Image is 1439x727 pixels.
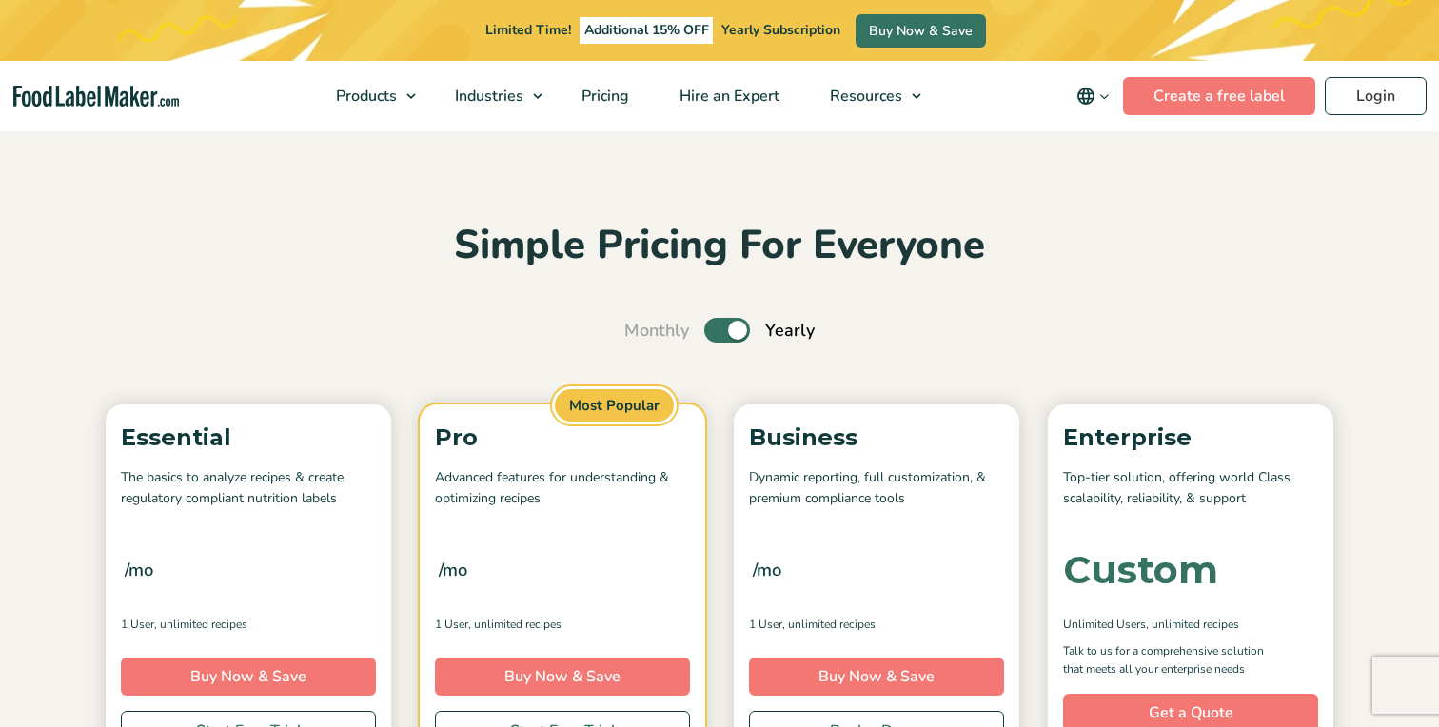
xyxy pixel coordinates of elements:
span: Limited Time! [485,21,571,39]
a: Buy Now & Save [749,658,1004,696]
label: Toggle [704,318,750,343]
p: The basics to analyze recipes & create regulatory compliant nutrition labels [121,467,376,510]
span: , Unlimited Recipes [154,616,247,633]
span: Products [330,86,399,107]
a: Resources [805,61,931,131]
span: Additional 15% OFF [580,17,714,44]
span: /mo [125,557,153,583]
span: , Unlimited Recipes [1146,616,1239,633]
span: , Unlimited Recipes [468,616,562,633]
span: Resources [824,86,904,107]
a: Hire an Expert [655,61,800,131]
a: Buy Now & Save [435,658,690,696]
span: Most Popular [552,386,677,425]
span: 1 User [435,616,468,633]
span: /mo [439,557,467,583]
span: Hire an Expert [674,86,781,107]
a: Login [1325,77,1427,115]
p: Dynamic reporting, full customization, & premium compliance tools [749,467,1004,510]
p: Top-tier solution, offering world Class scalability, reliability, & support [1063,467,1318,510]
span: /mo [753,557,781,583]
p: Pro [435,420,690,456]
span: , Unlimited Recipes [782,616,876,633]
p: Advanced features for understanding & optimizing recipes [435,467,690,510]
a: Products [311,61,425,131]
a: Buy Now & Save [856,14,986,48]
span: Pricing [576,86,631,107]
p: Enterprise [1063,420,1318,456]
div: Custom [1063,551,1218,589]
span: 1 User [121,616,154,633]
a: Buy Now & Save [121,658,376,696]
h2: Simple Pricing For Everyone [96,220,1343,272]
span: 1 User [749,616,782,633]
span: Unlimited Users [1063,616,1146,633]
span: Yearly Subscription [721,21,840,39]
a: Create a free label [1123,77,1315,115]
span: Yearly [765,318,815,344]
p: Talk to us for a comprehensive solution that meets all your enterprise needs [1063,642,1282,678]
a: Industries [430,61,552,131]
span: Monthly [624,318,689,344]
span: Industries [449,86,525,107]
p: Business [749,420,1004,456]
p: Essential [121,420,376,456]
a: Pricing [557,61,650,131]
